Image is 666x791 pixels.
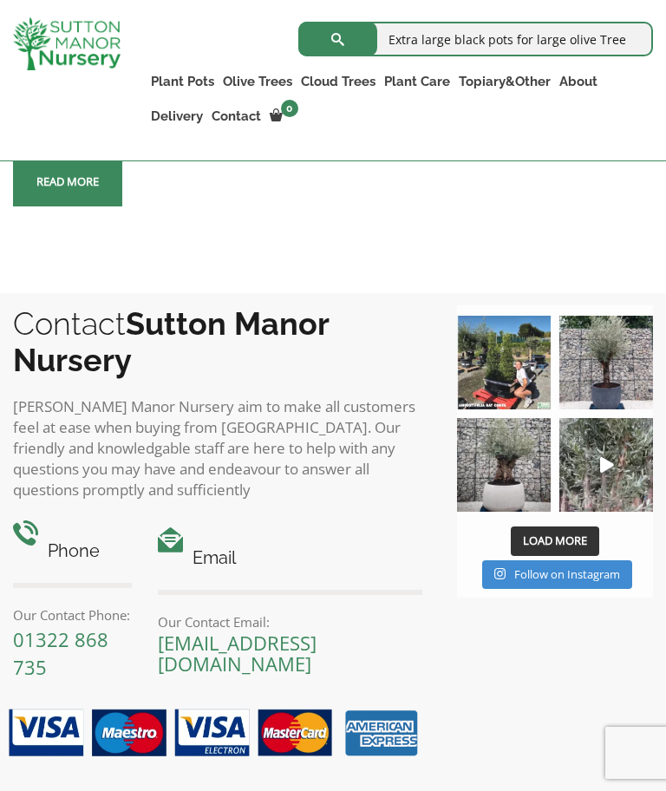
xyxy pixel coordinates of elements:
[147,69,219,94] a: Plant Pots
[380,69,454,94] a: Plant Care
[13,626,108,680] a: 01322 868 735
[13,17,121,70] img: logo
[494,567,506,580] svg: Instagram
[158,630,317,677] a: [EMAIL_ADDRESS][DOMAIN_NAME]
[454,69,555,94] a: Topiary&Other
[523,533,587,548] span: Load More
[13,605,132,625] p: Our Contact Phone:
[265,104,304,128] a: 0
[158,545,422,572] h4: Email
[219,69,297,94] a: Olive Trees
[13,538,132,565] h4: Phone
[207,104,265,128] a: Contact
[13,305,329,378] b: Sutton Manor Nursery
[600,457,614,473] svg: Play
[482,560,632,590] a: Instagram Follow on Instagram
[559,418,653,512] img: New arrivals Monday morning of beautiful olive trees 🤩🤩 The weather is beautiful this summer, gre...
[555,69,602,94] a: About
[511,526,599,556] button: Load More
[514,566,620,582] span: Follow on Instagram
[559,418,653,512] a: Play
[13,157,122,206] a: Read more
[13,305,422,378] h2: Contact
[158,611,422,632] p: Our Contact Email:
[457,316,551,409] img: Our elegant & picturesque Angustifolia Cones are an exquisite addition to your Bay Tree collectio...
[297,69,380,94] a: Cloud Trees
[13,396,422,500] p: [PERSON_NAME] Manor Nursery aim to make all customers feel at ease when buying from [GEOGRAPHIC_D...
[457,418,551,512] img: Check out this beauty we potted at our nursery today ❤️‍🔥 A huge, ancient gnarled Olive tree plan...
[298,22,653,56] input: Search...
[147,104,207,128] a: Delivery
[281,100,298,117] span: 0
[559,316,653,409] img: A beautiful multi-stem Spanish Olive tree potted in our luxurious fibre clay pots 😍😍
